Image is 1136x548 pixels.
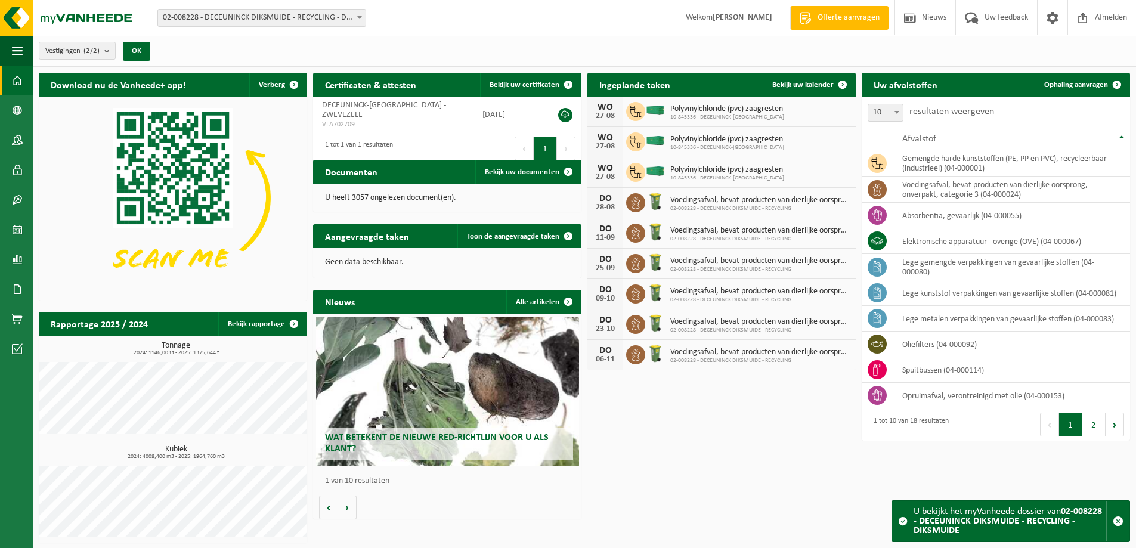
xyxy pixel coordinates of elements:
[893,203,1130,228] td: absorbentia, gevaarlijk (04-000055)
[587,73,682,96] h2: Ingeplande taken
[593,234,617,242] div: 11-09
[45,42,100,60] span: Vestigingen
[893,280,1130,306] td: lege kunststof verpakkingen van gevaarlijke stoffen (04-000081)
[1044,81,1108,89] span: Ophaling aanvragen
[645,222,665,242] img: WB-0140-HPE-GN-50
[593,325,617,333] div: 23-10
[338,496,357,519] button: Volgende
[1082,413,1106,436] button: 2
[902,134,936,144] span: Afvalstof
[45,445,307,460] h3: Kubiek
[893,228,1130,254] td: elektronische apparatuur - overige (OVE) (04-000067)
[670,144,784,151] span: 10-845336 - DECEUNINCK-[GEOGRAPHIC_DATA]
[772,81,834,89] span: Bekijk uw kalender
[670,226,850,236] span: Voedingsafval, bevat producten van dierlijke oorsprong, onverpakt, categorie 3
[670,348,850,357] span: Voedingsafval, bevat producten van dierlijke oorsprong, onverpakt, categorie 3
[670,236,850,243] span: 02-008228 - DECEUNINCK DIKSMUIDE - RECYCLING
[1106,413,1124,436] button: Next
[313,224,421,247] h2: Aangevraagde taken
[645,166,665,177] img: HK-XC-40-GN-00
[670,357,850,364] span: 02-008228 - DECEUNINCK DIKSMUIDE - RECYCLING
[1035,73,1129,97] a: Ophaling aanvragen
[893,306,1130,332] td: lege metalen verpakkingen van gevaarlijke stoffen (04-000083)
[593,112,617,120] div: 27-08
[259,81,285,89] span: Verberg
[83,47,100,55] count: (2/2)
[645,343,665,364] img: WB-0140-HPE-GN-50
[557,137,575,160] button: Next
[862,73,949,96] h2: Uw afvalstoffen
[909,107,994,116] label: resultaten weergeven
[158,10,366,26] span: 02-008228 - DECEUNINCK DIKSMUIDE - RECYCLING - DIKSMUIDE
[593,295,617,303] div: 09-10
[313,290,367,313] h2: Nieuws
[893,383,1130,408] td: opruimafval, verontreinigd met olie (04-000153)
[123,42,150,61] button: OK
[45,342,307,356] h3: Tonnage
[868,411,949,438] div: 1 tot 10 van 18 resultaten
[506,290,580,314] a: Alle artikelen
[593,346,617,355] div: DO
[670,317,850,327] span: Voedingsafval, bevat producten van dierlijke oorsprong, onverpakt, categorie 3
[815,12,883,24] span: Offerte aanvragen
[1040,413,1059,436] button: Previous
[515,137,534,160] button: Previous
[325,258,569,267] p: Geen data beschikbaar.
[645,313,665,333] img: WB-0140-HPE-GN-50
[893,357,1130,383] td: spuitbussen (04-000114)
[670,256,850,266] span: Voedingsafval, bevat producten van dierlijke oorsprong, onverpakt, categorie 3
[45,350,307,356] span: 2024: 1146,003 t - 2025: 1375,644 t
[534,137,557,160] button: 1
[475,160,580,184] a: Bekijk uw documenten
[39,312,160,335] h2: Rapportage 2025 / 2024
[480,73,580,97] a: Bekijk uw certificaten
[39,42,116,60] button: Vestigingen(2/2)
[893,332,1130,357] td: oliefilters (04-000092)
[645,283,665,303] img: WB-0140-HPE-GN-50
[670,287,850,296] span: Voedingsafval, bevat producten van dierlijke oorsprong, onverpakt, categorie 3
[593,143,617,151] div: 27-08
[670,165,784,175] span: Polyvinylchloride (pvc) zaagresten
[593,355,617,364] div: 06-11
[670,296,850,304] span: 02-008228 - DECEUNINCK DIKSMUIDE - RECYCLING
[868,104,903,122] span: 10
[593,224,617,234] div: DO
[914,507,1102,535] strong: 02-008228 - DECEUNINCK DIKSMUIDE - RECYCLING - DIKSMUIDE
[490,81,559,89] span: Bekijk uw certificaten
[670,114,784,121] span: 10-845336 - DECEUNINCK-[GEOGRAPHIC_DATA]
[45,454,307,460] span: 2024: 4008,400 m3 - 2025: 1964,760 m3
[645,135,665,146] img: HK-XC-40-GN-00
[593,203,617,212] div: 28-08
[457,224,580,248] a: Toon de aangevraagde taken
[868,104,903,121] span: 10
[645,105,665,116] img: HK-XC-40-GN-00
[593,285,617,295] div: DO
[670,175,784,182] span: 10-845336 - DECEUNINCK-[GEOGRAPHIC_DATA]
[39,97,307,298] img: Download de VHEPlus App
[790,6,889,30] a: Offerte aanvragen
[670,104,784,114] span: Polyvinylchloride (pvc) zaagresten
[593,264,617,273] div: 25-09
[593,163,617,173] div: WO
[319,135,393,162] div: 1 tot 1 van 1 resultaten
[713,13,772,22] strong: [PERSON_NAME]
[218,312,306,336] a: Bekijk rapportage
[485,168,559,176] span: Bekijk uw documenten
[593,103,617,112] div: WO
[763,73,855,97] a: Bekijk uw kalender
[893,150,1130,177] td: gemengde harde kunststoffen (PE, PP en PVC), recycleerbaar (industrieel) (04-000001)
[593,315,617,325] div: DO
[593,173,617,181] div: 27-08
[893,177,1130,203] td: voedingsafval, bevat producten van dierlijke oorsprong, onverpakt, categorie 3 (04-000024)
[157,9,366,27] span: 02-008228 - DECEUNINCK DIKSMUIDE - RECYCLING - DIKSMUIDE
[325,194,569,202] p: U heeft 3057 ongelezen document(en).
[670,327,850,334] span: 02-008228 - DECEUNINCK DIKSMUIDE - RECYCLING
[670,196,850,205] span: Voedingsafval, bevat producten van dierlijke oorsprong, onverpakt, categorie 3
[645,191,665,212] img: WB-0140-HPE-GN-50
[39,73,198,96] h2: Download nu de Vanheede+ app!
[319,496,338,519] button: Vorige
[670,266,850,273] span: 02-008228 - DECEUNINCK DIKSMUIDE - RECYCLING
[593,194,617,203] div: DO
[316,317,579,466] a: Wat betekent de nieuwe RED-richtlijn voor u als klant?
[322,101,446,119] span: DECEUNINCK-[GEOGRAPHIC_DATA] - ZWEVEZELE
